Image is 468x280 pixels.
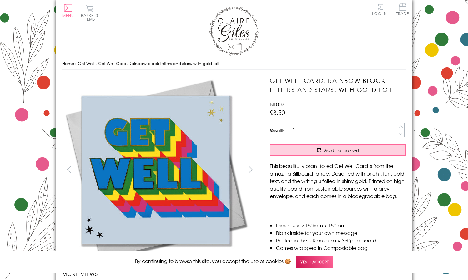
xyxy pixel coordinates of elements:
[270,108,285,117] span: £3.50
[62,76,250,264] img: Get Well Card, Rainbow block letters and stars, with gold foil
[62,162,76,176] button: prev
[243,162,257,176] button: next
[84,13,98,22] span: 0 items
[276,229,406,237] li: Blank inside for your own message
[96,60,97,66] span: ›
[270,127,285,133] label: Quantity
[396,3,409,17] a: Trade
[270,144,406,156] button: Add to Basket
[75,60,77,66] span: ›
[324,147,360,153] span: Add to Basket
[62,13,74,18] span: Menu
[81,5,98,21] button: Basket0 items
[372,3,387,15] a: Log In
[270,162,406,200] p: This beautiful vibrant foiled Get Well Card is from the amazing Billboard range. Designed with br...
[276,244,406,252] li: Comes wrapped in Compostable bag
[98,60,219,66] span: Get Well Card, Rainbow block letters and stars, with gold foil
[270,100,284,108] span: BIL007
[62,60,74,66] a: Home
[62,270,258,277] h3: More views
[62,4,74,17] button: Menu
[209,6,259,56] img: Claire Giles Greetings Cards
[276,237,406,244] li: Printed in the U.K on quality 350gsm board
[62,57,406,70] nav: breadcrumbs
[296,256,333,268] span: Yes, I accept
[270,76,406,94] h1: Get Well Card, Rainbow block letters and stars, with gold foil
[276,221,406,229] li: Dimensions: 150mm x 150mm
[78,60,94,66] a: Get Well
[396,3,409,15] span: Trade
